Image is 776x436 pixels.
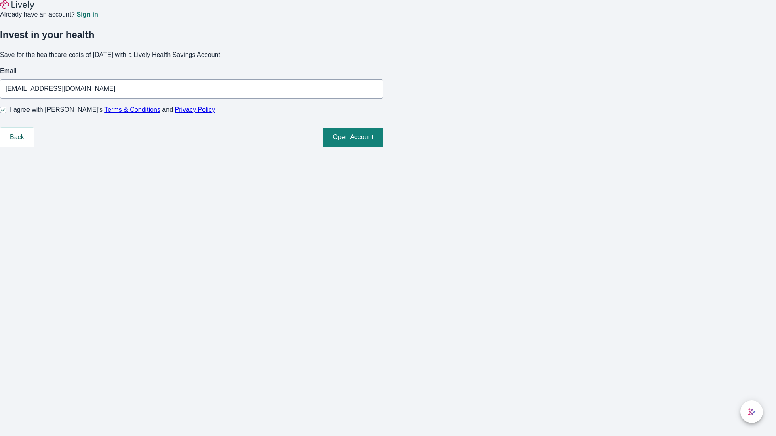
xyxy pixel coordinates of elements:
button: Open Account [323,128,383,147]
a: Privacy Policy [175,106,215,113]
button: chat [740,400,763,423]
a: Sign in [76,11,98,18]
a: Terms & Conditions [104,106,160,113]
span: I agree with [PERSON_NAME]’s and [10,105,215,115]
svg: Lively AI Assistant [748,408,756,416]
